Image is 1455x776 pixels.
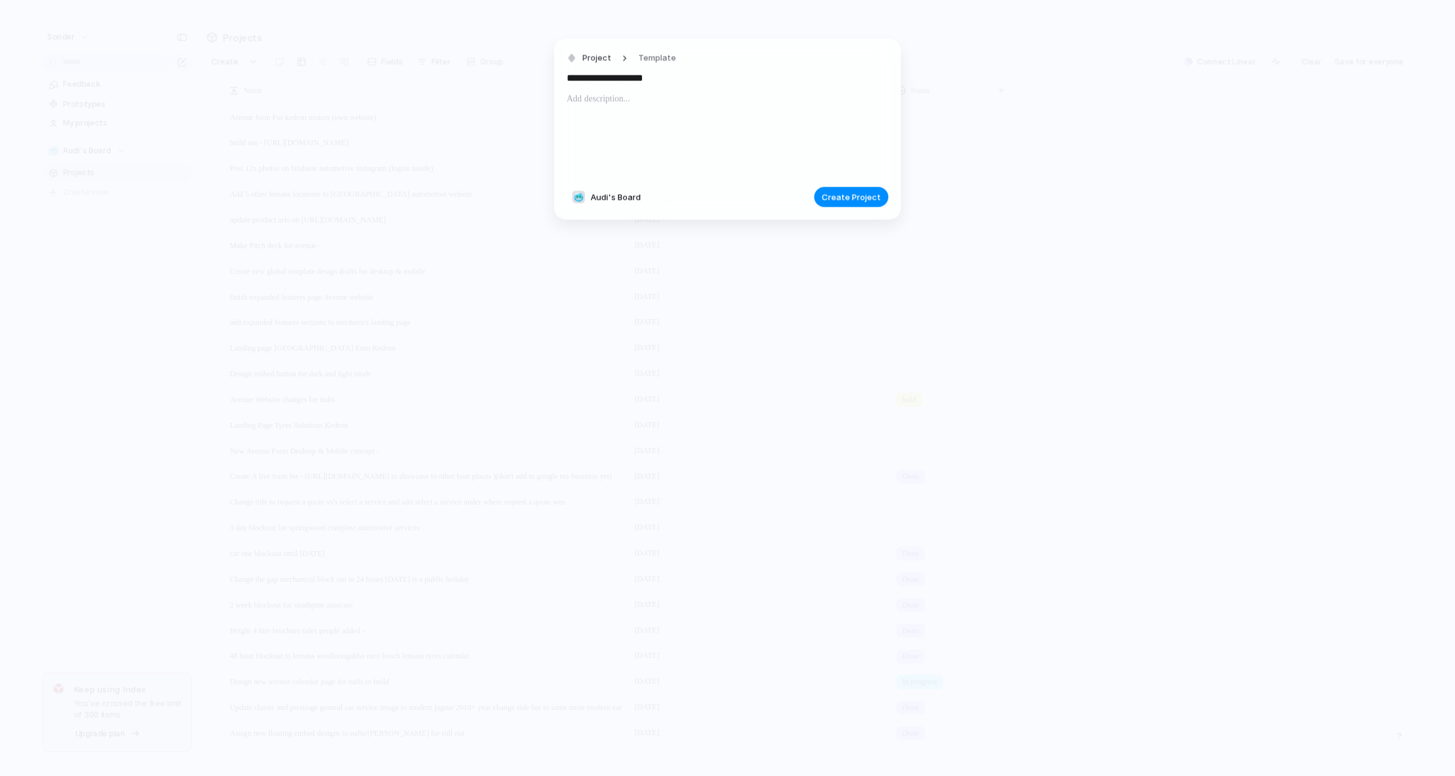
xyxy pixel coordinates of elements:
span: Project [582,52,611,65]
button: Template [631,50,684,68]
span: Template [638,52,676,65]
span: Create Project [822,191,881,204]
div: 🥶 [572,191,585,204]
span: Audi's Board [591,191,641,204]
button: Create Project [814,187,888,207]
button: Project [564,50,615,68]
